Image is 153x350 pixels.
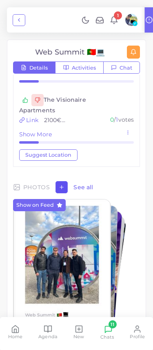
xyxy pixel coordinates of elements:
span: Home [8,333,23,340]
button: Activities [55,61,103,74]
img: dd2b759e-ff24-4ef8-8b80-b1f391bfceeb.jpeg [13,199,111,330]
span: ✓ [133,21,138,26]
a: Show More [19,130,110,138]
div: / votes [110,116,134,124]
a: Profile [130,323,145,342]
h4: Web summit 🇵🇹💻 [35,48,105,57]
button: Details [13,61,55,74]
span: Details [29,66,48,71]
span: Chats [100,334,114,340]
span: Agenda [38,333,58,340]
span: New [73,333,84,340]
a: The Visionaire Apartments [19,96,86,114]
h6: Photos [23,184,50,191]
span: Activities [72,66,96,71]
button: Chat [103,61,140,74]
a: Home [8,323,23,342]
li: Invitations [93,15,107,24]
span: Profile [130,333,145,340]
button: Show on Feed [13,199,66,211]
span: 1 [114,11,122,20]
swiper-slide: 1 / 20 [13,199,111,329]
a: 1 [107,15,121,24]
span: Link [26,116,38,124]
a: Agenda [38,323,58,342]
li: Chats [100,323,114,342]
a: 11Chats [100,323,114,342]
a: Link [19,116,38,124]
button: Suggest Location [19,149,78,161]
span: 1 [116,116,118,123]
span: 0 [110,116,114,123]
p: 2100€... [44,116,65,125]
span: 11 [109,320,117,328]
a: See all [73,183,93,191]
span: Chat [120,66,132,71]
a: New [73,323,84,342]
